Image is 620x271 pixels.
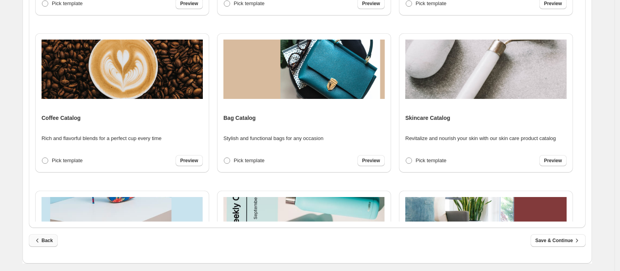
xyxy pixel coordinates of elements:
a: Preview [357,155,385,166]
span: Preview [180,157,198,164]
span: Pick template [416,157,446,163]
a: Preview [539,155,567,166]
h4: Bag Catalog [223,114,256,122]
span: Pick template [234,0,265,6]
span: Pick template [416,0,446,6]
span: Pick template [234,157,265,163]
p: Stylish and functional bags for any occasion [223,135,323,142]
button: Back [29,234,58,247]
p: Rich and flavorful blends for a perfect cup every time [42,135,161,142]
span: Save & Continue [535,237,581,244]
span: Pick template [52,0,83,6]
p: Revitalize and nourish your skin with our skin care product catalog [405,135,556,142]
span: Pick template [52,157,83,163]
a: Preview [176,155,203,166]
button: Save & Continue [531,234,586,247]
h4: Skincare Catalog [405,114,450,122]
h4: Coffee Catalog [42,114,81,122]
span: Preview [362,157,380,164]
span: Back [34,237,53,244]
span: Preview [362,0,380,7]
span: Preview [544,0,562,7]
span: Preview [180,0,198,7]
span: Preview [544,157,562,164]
